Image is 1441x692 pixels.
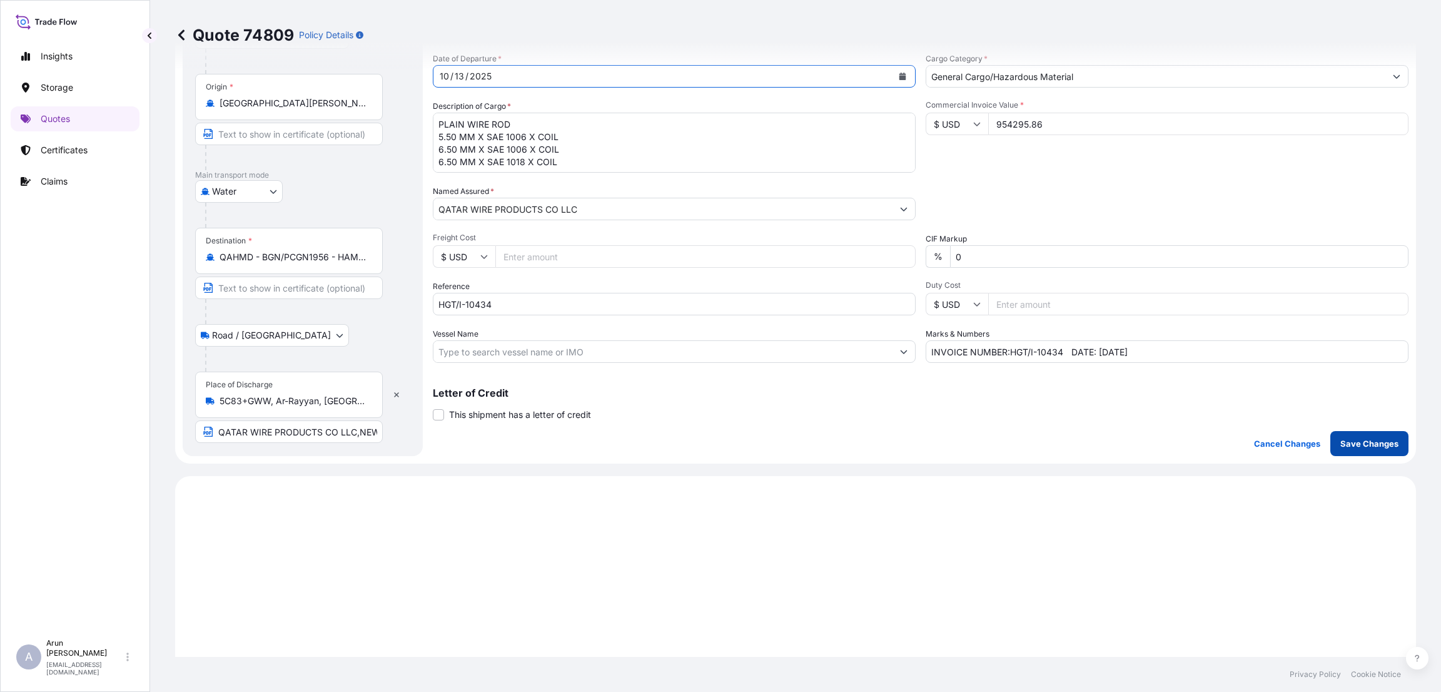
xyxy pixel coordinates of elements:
label: Marks & Numbers [926,328,989,340]
input: Enter amount [988,293,1408,315]
div: / [450,69,453,84]
p: Cancel Changes [1254,437,1320,450]
div: % [926,245,950,268]
label: Named Assured [433,185,494,198]
input: Type to search vessel name or IMO [433,340,892,363]
input: Place of Discharge [220,395,367,407]
input: Number1, number2,... [926,340,1408,363]
p: Storage [41,81,73,94]
p: Insights [41,50,73,63]
button: Cancel Changes [1244,431,1330,456]
p: Policy Details [299,29,353,41]
input: Text to appear on certificate [195,420,383,443]
div: month, [438,69,450,84]
button: Show suggestions [892,198,915,220]
input: Full name [433,198,892,220]
span: Commercial Invoice Value [926,100,1408,110]
span: This shipment has a letter of credit [449,409,591,421]
button: Calendar [892,66,913,86]
label: CIF Markup [926,233,967,245]
div: Destination [206,236,252,246]
label: Description of Cargo [433,100,511,113]
p: Quote 74809 [175,25,294,45]
button: Show suggestions [1385,65,1408,88]
span: Freight Cost [433,233,916,243]
input: Select a commodity type [926,65,1385,88]
span: A [25,651,33,663]
div: / [465,69,468,84]
span: Duty Cost [926,280,1408,290]
label: Vessel Name [433,328,478,340]
p: Save Changes [1340,437,1398,450]
input: Origin [220,97,367,109]
a: Quotes [11,106,139,131]
a: Certificates [11,138,139,163]
a: Storage [11,75,139,100]
p: Letter of Credit [433,388,1408,398]
div: Place of Discharge [206,380,273,390]
p: [EMAIL_ADDRESS][DOMAIN_NAME] [46,661,124,676]
input: Text to appear on certificate [195,123,383,145]
button: Select transport [195,324,349,347]
div: year, [468,69,493,84]
a: Cookie Notice [1351,669,1401,679]
textarea: PLAIN WIRE ROD 5.50 MM X SAE 1006 X COIL 6.50 MM X SAE 1006 X COIL 6.50 MM X SAE 1018 X COIL [433,113,916,173]
input: Enter amount [495,245,916,268]
p: Main transport mode [195,170,410,180]
input: Type amount [988,113,1408,135]
input: Enter percentage [950,245,1408,268]
p: Certificates [41,144,88,156]
a: Insights [11,44,139,69]
span: Road / [GEOGRAPHIC_DATA] [212,329,331,342]
label: Reference [433,280,470,293]
input: Your internal reference [433,293,916,315]
span: Water [212,185,236,198]
a: Claims [11,169,139,194]
input: Text to appear on certificate [195,277,383,299]
a: Privacy Policy [1290,669,1341,679]
button: Select transport [195,180,283,203]
p: Quotes [41,113,70,125]
button: Show suggestions [892,340,915,363]
input: Destination [220,251,367,263]
p: Arun [PERSON_NAME] [46,638,124,658]
div: day, [453,69,465,84]
p: Claims [41,175,68,188]
button: Save Changes [1330,431,1408,456]
div: Origin [206,82,233,92]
